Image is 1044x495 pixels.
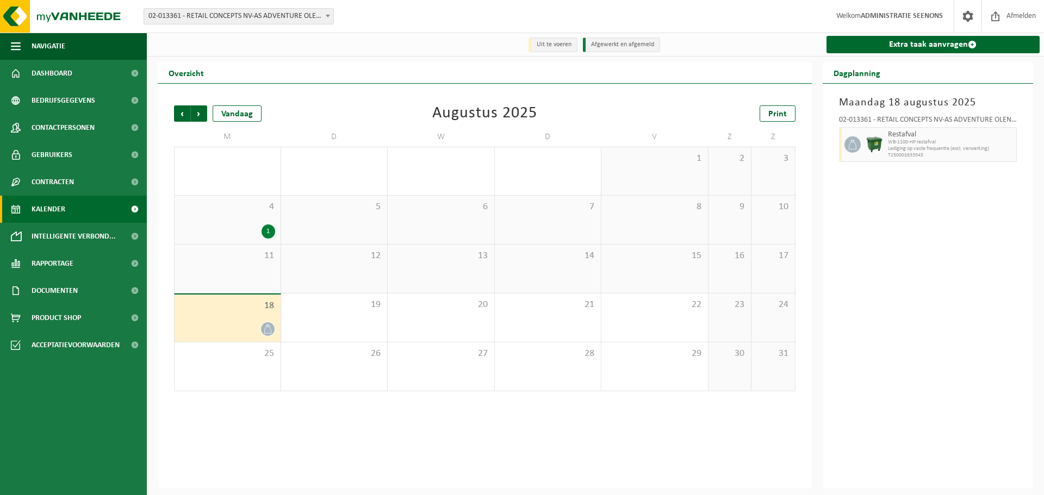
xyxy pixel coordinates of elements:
span: Documenten [32,277,78,304]
span: Rapportage [32,250,73,277]
span: 02-013361 - RETAIL CONCEPTS NV-AS ADVENTURE OLEN - OLEN [144,8,334,24]
strong: ADMINISTRATIE SEENONS [861,12,943,20]
img: WB-1100-HPE-GN-04 [866,136,883,153]
span: 30 [714,348,746,360]
span: 23 [714,299,746,311]
span: Kalender [32,196,65,223]
span: Lediging op vaste frequentie (excl. verwerking) [888,146,1014,152]
span: Product Shop [32,304,81,331]
span: 14 [500,250,596,262]
li: Uit te voeren [529,37,577,52]
h2: Overzicht [158,62,215,83]
span: 11 [180,250,275,262]
span: 3 [757,153,789,165]
li: Afgewerkt en afgemeld [583,37,660,52]
td: Z [751,127,795,147]
span: T250001633545 [888,152,1014,159]
span: 8 [607,201,703,213]
span: 12 [287,250,382,262]
div: Augustus 2025 [432,105,537,122]
span: 29 [607,348,703,360]
td: M [174,127,281,147]
span: 21 [500,299,596,311]
h2: Dagplanning [823,62,891,83]
span: 24 [757,299,789,311]
span: 22 [607,299,703,311]
span: 13 [393,250,489,262]
span: Volgende [191,105,207,122]
span: 15 [607,250,703,262]
span: 7 [500,201,596,213]
span: Navigatie [32,33,65,60]
a: Extra taak aanvragen [826,36,1040,53]
span: 27 [393,348,489,360]
span: Vorige [174,105,190,122]
a: Print [760,105,796,122]
td: D [495,127,602,147]
span: Contracten [32,168,74,196]
span: 17 [757,250,789,262]
span: 25 [180,348,275,360]
div: Vandaag [213,105,262,122]
span: WB-1100-HP restafval [888,139,1014,146]
h3: Maandag 18 augustus 2025 [839,95,1017,111]
span: 6 [393,201,489,213]
span: Contactpersonen [32,114,95,141]
span: 2 [714,153,746,165]
span: 02-013361 - RETAIL CONCEPTS NV-AS ADVENTURE OLEN - OLEN [144,9,333,24]
span: 9 [714,201,746,213]
span: 16 [714,250,746,262]
td: V [601,127,709,147]
span: 4 [180,201,275,213]
div: 02-013361 - RETAIL CONCEPTS NV-AS ADVENTURE OLEN - OLEN [839,116,1017,127]
span: Print [768,110,787,118]
span: Acceptatievoorwaarden [32,331,120,359]
span: 18 [180,300,275,312]
span: 20 [393,299,489,311]
td: D [281,127,388,147]
span: Intelligente verbond... [32,223,116,250]
span: 1 [607,153,703,165]
span: 10 [757,201,789,213]
span: 28 [500,348,596,360]
td: Z [709,127,752,147]
span: 19 [287,299,382,311]
span: Gebruikers [32,141,72,168]
span: 5 [287,201,382,213]
span: Restafval [888,130,1014,139]
span: Bedrijfsgegevens [32,87,95,114]
span: 31 [757,348,789,360]
div: 1 [262,224,275,239]
span: Dashboard [32,60,72,87]
td: W [388,127,495,147]
span: 26 [287,348,382,360]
